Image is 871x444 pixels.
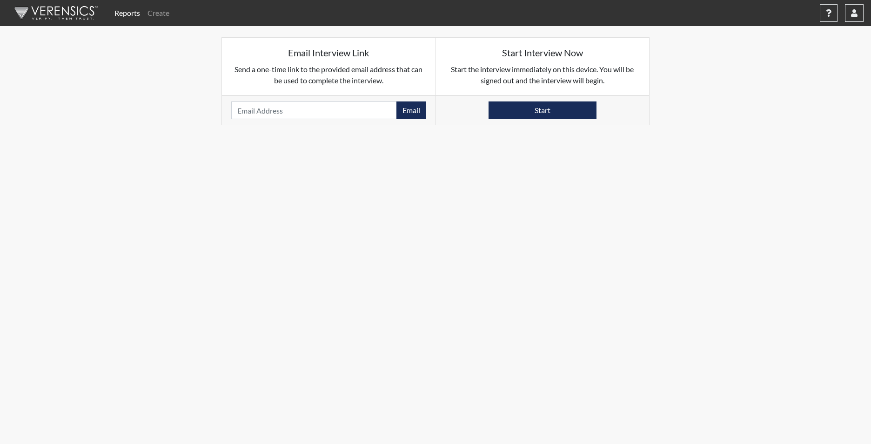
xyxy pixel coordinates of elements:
[489,101,596,119] button: Start
[111,4,144,22] a: Reports
[445,64,640,86] p: Start the interview immediately on this device. You will be signed out and the interview will begin.
[144,4,173,22] a: Create
[231,64,426,86] p: Send a one-time link to the provided email address that can be used to complete the interview.
[231,101,397,119] input: Email Address
[396,101,426,119] button: Email
[445,47,640,58] h5: Start Interview Now
[231,47,426,58] h5: Email Interview Link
